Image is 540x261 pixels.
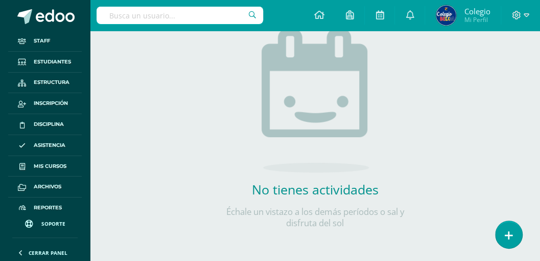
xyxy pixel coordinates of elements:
span: Mi Perfil [464,15,490,24]
span: Reportes [34,204,62,212]
span: Estructura [34,78,69,86]
a: Archivos [8,177,82,198]
span: Staff [34,37,50,45]
a: Estudiantes [8,52,82,73]
input: Busca un usuario... [97,7,263,24]
h2: No tienes actividades [213,181,417,198]
img: no_activities.png [262,28,369,172]
span: Disciplina [34,120,64,128]
p: Échale un vistazo a los demás períodos o sal y disfruta del sol [213,206,417,229]
a: Soporte [12,210,78,235]
span: Asistencia [34,141,65,149]
a: Reportes [8,198,82,219]
a: Estructura [8,73,82,94]
span: Estudiantes [34,58,71,66]
a: Inscripción [8,93,82,114]
span: Inscripción [34,99,68,107]
a: Asistencia [8,135,82,156]
a: Staff [8,31,82,52]
span: Colegio [464,6,490,16]
a: Mis cursos [8,156,82,177]
img: c600e396c05fc968532ff46e374ede2f.png [436,5,456,26]
span: Soporte [41,220,65,227]
span: Archivos [34,183,61,191]
a: Disciplina [8,114,82,135]
span: Cerrar panel [29,249,67,256]
span: Mis cursos [34,162,66,170]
